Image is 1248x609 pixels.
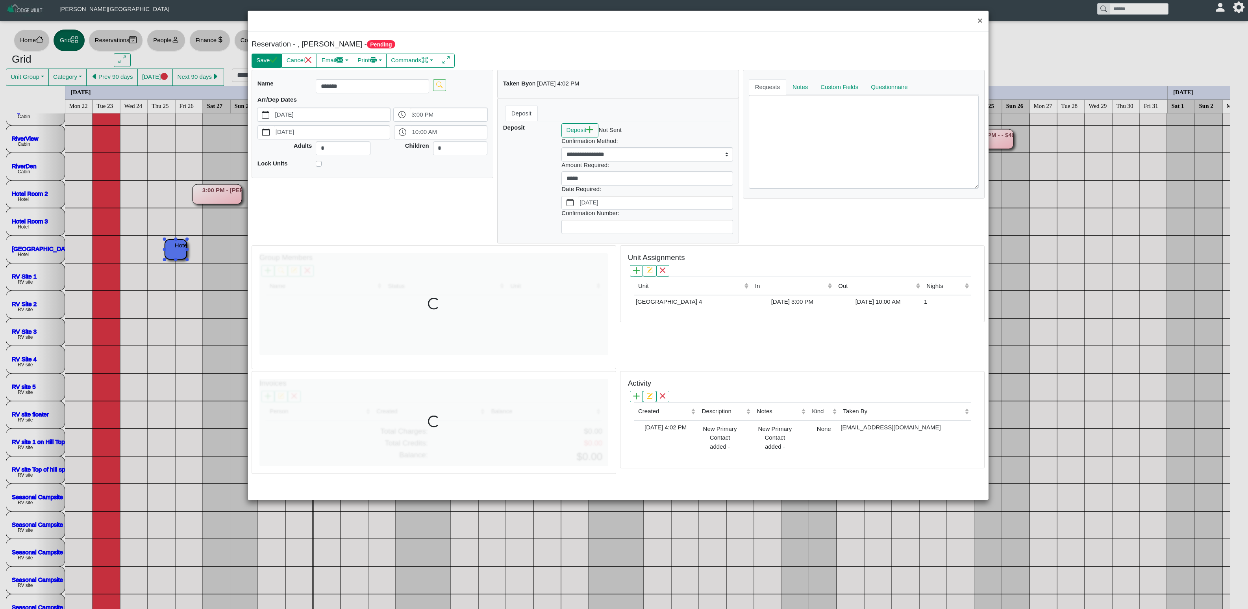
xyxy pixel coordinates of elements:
[638,407,689,416] div: Created
[257,80,274,87] b: Name
[443,56,450,64] svg: arrows angle expand
[922,295,971,308] td: 1
[252,54,282,68] button: Savecheck
[505,106,538,121] a: Deposit
[561,162,733,169] h6: Amount Required:
[630,265,643,277] button: plus
[270,56,277,64] svg: check
[274,126,390,139] label: [DATE]
[646,267,653,273] svg: pencil square
[305,56,312,64] svg: x
[809,423,837,434] div: None
[258,126,274,139] button: calendar
[370,56,377,64] svg: printer fill
[700,423,739,453] div: New Primary Contact added - undefined
[399,128,406,136] svg: clock
[702,407,744,416] div: Description
[257,96,297,103] b: Arr/Dep Dates
[633,393,639,399] svg: plus
[262,111,269,119] svg: calendar
[561,137,733,145] h6: Confirmation Method:
[926,282,963,291] div: Nights
[274,108,390,121] label: [DATE]
[643,391,656,402] button: pencil square
[646,393,653,399] svg: pencil square
[294,142,312,149] b: Adults
[836,297,920,306] div: [DATE] 10:00 AM
[561,210,733,217] h6: Confirmation Number:
[814,79,865,95] a: Custom Fields
[755,282,826,291] div: In
[659,267,666,273] svg: x
[562,196,578,210] button: calendar
[633,267,639,273] svg: plus
[634,295,751,308] td: [GEOGRAPHIC_DATA] 4
[281,54,317,68] button: Cancelx
[561,123,598,137] button: Depositplus
[257,108,274,121] button: calendar
[433,79,446,91] button: search
[405,142,429,149] b: Children
[394,108,410,121] button: clock
[628,379,651,388] h5: Activity
[394,126,411,139] button: clock
[786,79,814,95] a: Notes
[578,196,733,210] label: [DATE]
[353,54,387,68] button: Printprinter fill
[749,79,786,95] a: Requests
[252,40,616,49] h5: Reservation - , [PERSON_NAME] -
[757,407,800,416] div: Notes
[812,407,830,416] div: Kind
[317,54,353,68] button: Emailenvelope fill
[386,54,438,68] button: Commandscommand
[436,82,443,88] svg: search
[586,126,594,134] svg: plus
[628,253,685,262] h5: Unit Assignments
[839,421,971,455] td: [EMAIL_ADDRESS][DOMAIN_NAME]
[754,423,794,453] div: New Primary Contact added - undefined
[643,265,656,277] button: pencil square
[598,126,621,133] i: Not Sent
[438,54,455,68] button: arrows angle expand
[503,80,529,87] b: Taken By
[567,199,574,206] svg: calendar
[336,56,344,64] svg: envelope fill
[636,423,696,432] div: [DATE] 4:02 PM
[561,186,733,193] h6: Date Required:
[838,282,914,291] div: Out
[257,160,288,167] b: Lock Units
[843,407,963,416] div: Taken By
[638,282,743,291] div: Unit
[411,126,487,139] label: 10:00 AM
[421,56,429,64] svg: command
[630,391,643,402] button: plus
[262,128,270,136] svg: calendar
[659,393,666,399] svg: x
[656,391,669,402] button: x
[656,265,669,277] button: x
[865,79,914,95] a: Questionnaire
[410,108,488,121] label: 3:00 PM
[398,111,406,119] svg: clock
[503,124,525,131] b: Deposit
[753,297,832,306] div: [DATE] 3:00 PM
[972,11,989,32] button: Close
[529,80,579,87] i: on [DATE] 4:02 PM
